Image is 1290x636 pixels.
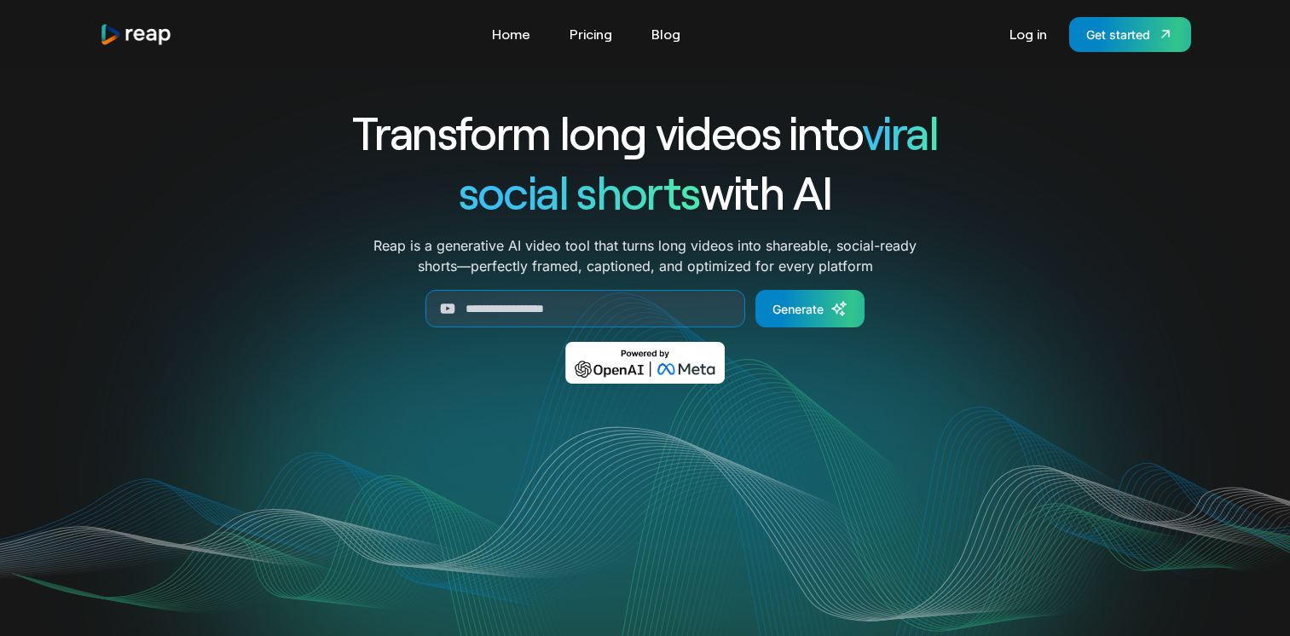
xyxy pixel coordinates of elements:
div: Get started [1086,26,1150,43]
h1: with AI [291,162,1000,222]
img: reap logo [100,23,173,46]
a: Log in [1001,20,1056,48]
h1: Transform long videos into [291,102,1000,162]
a: home [100,23,173,46]
a: Pricing [561,20,621,48]
a: Blog [643,20,689,48]
form: Generate Form [291,290,1000,327]
a: Generate [755,290,865,327]
span: viral [862,104,938,159]
p: Reap is a generative AI video tool that turns long videos into shareable, social-ready shorts—per... [373,235,917,276]
a: Home [483,20,539,48]
img: Powered by OpenAI & Meta [565,342,725,384]
a: Get started [1069,17,1191,52]
div: Generate [772,300,824,318]
span: social shorts [459,164,700,219]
